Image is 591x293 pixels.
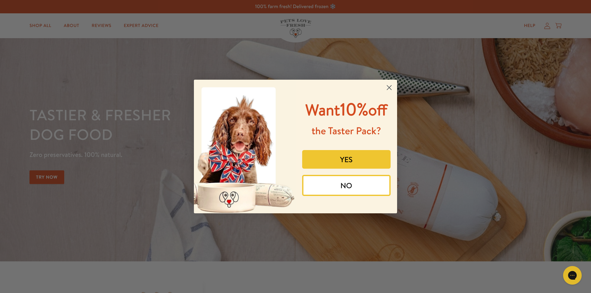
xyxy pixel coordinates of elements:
[305,97,387,121] span: 10%
[305,99,340,121] span: Want
[302,175,391,196] button: NO
[194,80,296,213] img: 8afefe80-1ef6-417a-b86b-9520c2248d41.jpeg
[384,82,395,93] button: Close dialog
[302,150,391,169] button: YES
[368,99,387,121] span: off
[560,264,585,287] iframe: Gorgias live chat messenger
[311,124,381,138] span: the Taster Pack?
